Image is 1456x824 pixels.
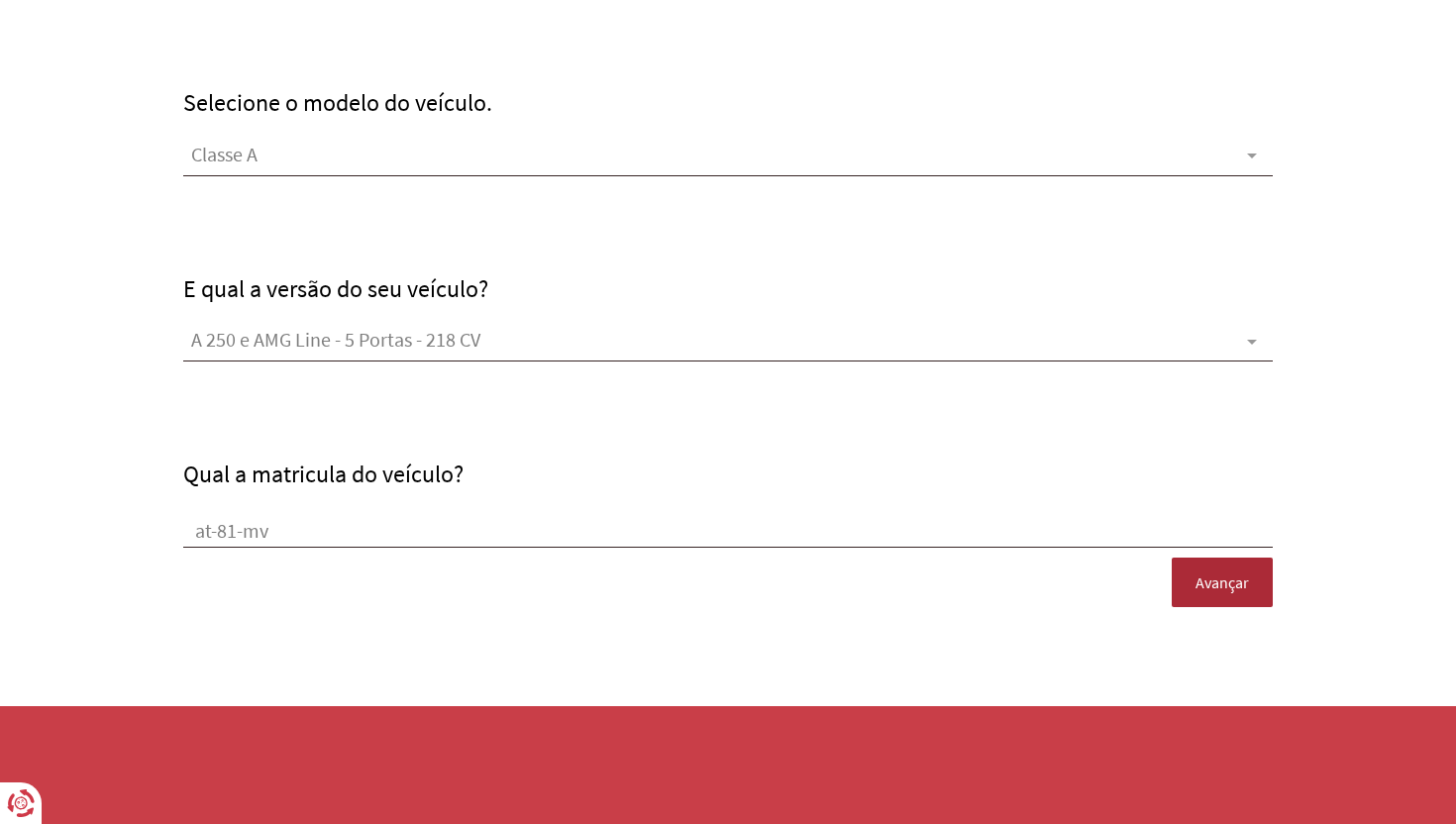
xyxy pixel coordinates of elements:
span: Classe A [191,145,1233,169]
span: A 250 e AMG Line - 5 Portas - 218 CV [191,330,1233,355]
span: E qual a versão do seu veículo? [183,273,488,304]
input: __-__-__ [183,518,1273,548]
span: Selecione o modelo do veículo. [183,87,492,118]
label: Qual a matricula do veículo? [183,459,464,489]
span: Avançar [1196,573,1249,591]
button: Avançar [1172,558,1273,607]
